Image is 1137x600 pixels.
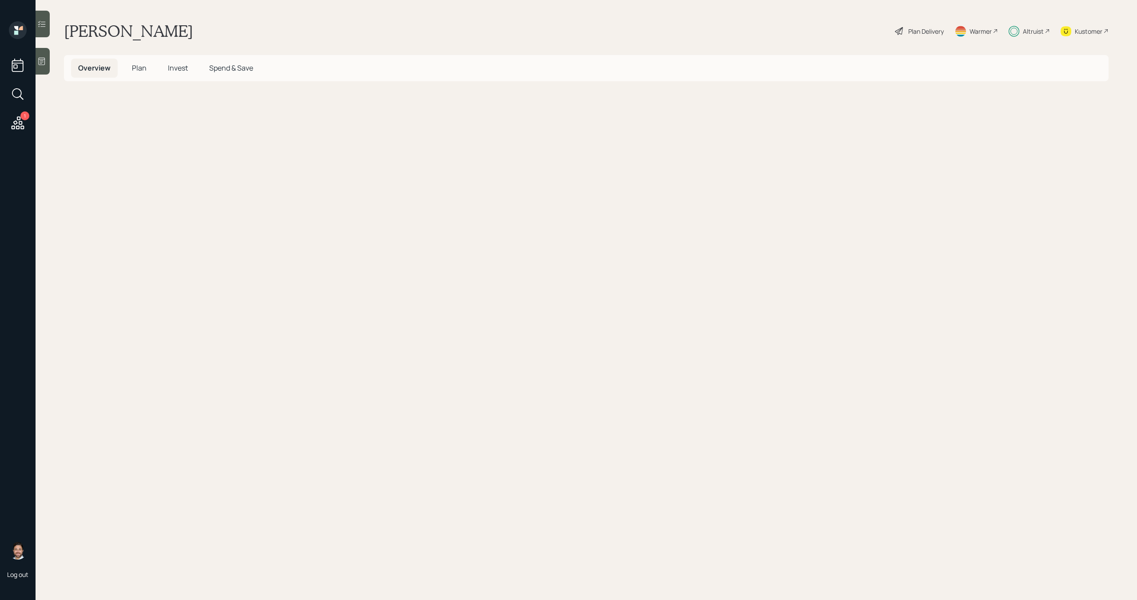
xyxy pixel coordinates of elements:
img: michael-russo-headshot.png [9,542,27,560]
h1: [PERSON_NAME] [64,21,193,41]
div: Kustomer [1075,27,1102,36]
span: Overview [78,63,111,73]
div: Warmer [970,27,992,36]
span: Invest [168,63,188,73]
span: Spend & Save [209,63,253,73]
div: Plan Delivery [908,27,944,36]
div: Log out [7,570,28,579]
div: Altruist [1023,27,1044,36]
span: Plan [132,63,147,73]
div: 1 [20,111,29,120]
